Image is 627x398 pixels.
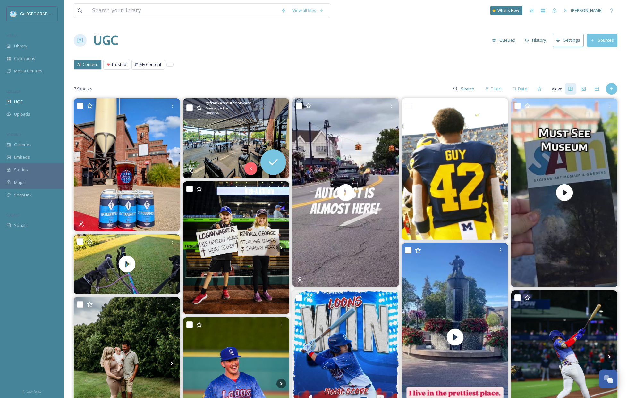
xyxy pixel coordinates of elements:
video: Labor Day doesn't mean summer fun has come to an end... Autofest is just days away! Friday is the... [292,98,399,287]
span: [PERSON_NAME] [571,7,603,13]
span: Privacy Policy [23,389,41,394]
button: Queued [489,34,519,46]
span: My Content [140,62,161,68]
span: View: [552,86,562,92]
span: Manually Added [206,106,229,111]
span: Go [GEOGRAPHIC_DATA] [20,11,67,17]
span: SnapLink [14,192,32,198]
input: Search [458,82,479,95]
span: Uploads [14,111,30,117]
video: #saginaw #saginawmichigan #midlandmichigan #hemlockmi #ivaroaddogsitting [74,234,180,294]
button: Sources [587,34,617,47]
img: It's the perfect time of the year to eat (or drink!) outside, and we've got the perfect place 🍽🍻😎... [183,98,289,178]
a: Settings [553,34,587,47]
img: thumbnail [292,98,399,287]
span: Maps [14,179,25,186]
span: SOCIALS [6,212,19,217]
span: Date [518,86,527,92]
a: Queued [489,34,522,46]
span: UGC [14,99,23,105]
span: Embeds [14,154,30,160]
a: UGC [93,31,118,50]
a: Privacy Policy [23,387,41,395]
span: Trusted [111,62,126,68]
img: Game Day for Michigan alternate captain Edge TJ Guy and his Wolverines teammates. Michigan is 14-... [402,98,508,240]
img: 10/10 night 🤩 LOONS WIN and just .5 games back of a playoff spot! [183,181,289,314]
span: COLLECT [6,89,20,94]
span: Filters [491,86,503,92]
a: History [522,34,553,46]
img: Tis the season (no, not that season yet...) for Oktoberfest 🍂🍻 Stop by tomorrow's truck sale to b... [74,98,180,231]
a: What's New [490,6,522,15]
button: Open Chat [599,370,617,388]
img: GoGreatLogo_MISkies_RegionalTrails%20%281%29.png [10,11,17,17]
a: [PERSON_NAME] [560,4,606,17]
img: thumbnail [74,234,180,294]
span: Socials [14,222,28,228]
span: Media Centres [14,68,42,74]
span: Galleries [14,142,31,148]
span: All Content [77,62,98,68]
span: @ frankenmuthbrewery [206,100,251,106]
span: Stories [14,167,28,173]
button: History [522,34,550,46]
span: MEDIA [6,33,18,38]
span: 2048 x 1542 [206,111,220,115]
video: Don't skip this hidden gem in Saginaw, Michigan! saginawartmuseum & Gardens is great for art love... [511,98,617,287]
span: WIDGETS [6,132,21,137]
button: Settings [553,34,584,47]
span: 7.9k posts [74,86,92,92]
input: Search your library [89,4,278,18]
span: Collections [14,55,35,62]
span: Library [14,43,27,49]
img: thumbnail [511,98,617,287]
a: View all files [289,4,327,17]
